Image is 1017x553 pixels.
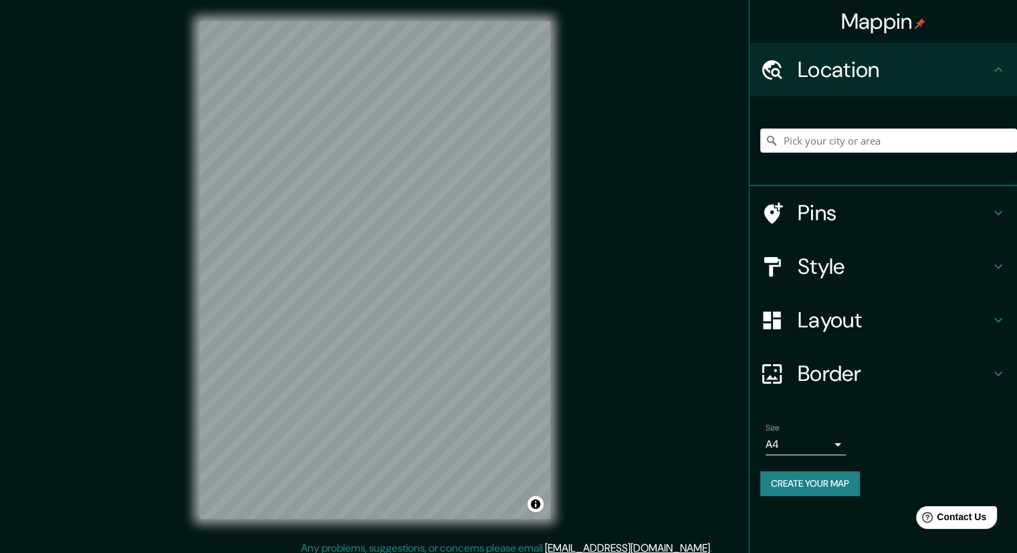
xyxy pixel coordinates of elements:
div: Style [750,240,1017,293]
div: Border [750,347,1017,400]
canvas: Map [199,21,550,519]
div: A4 [766,434,846,455]
div: Pins [750,186,1017,240]
input: Pick your city or area [760,129,1017,153]
h4: Mappin [841,8,926,35]
h4: Layout [798,307,990,333]
h4: Pins [798,200,990,226]
button: Toggle attribution [528,496,544,512]
iframe: Help widget launcher [898,501,1002,538]
button: Create your map [760,471,860,496]
label: Size [766,422,780,434]
img: pin-icon.png [915,18,925,29]
h4: Style [798,253,990,280]
div: Layout [750,293,1017,347]
h4: Border [798,360,990,387]
div: Location [750,43,1017,96]
h4: Location [798,56,990,83]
